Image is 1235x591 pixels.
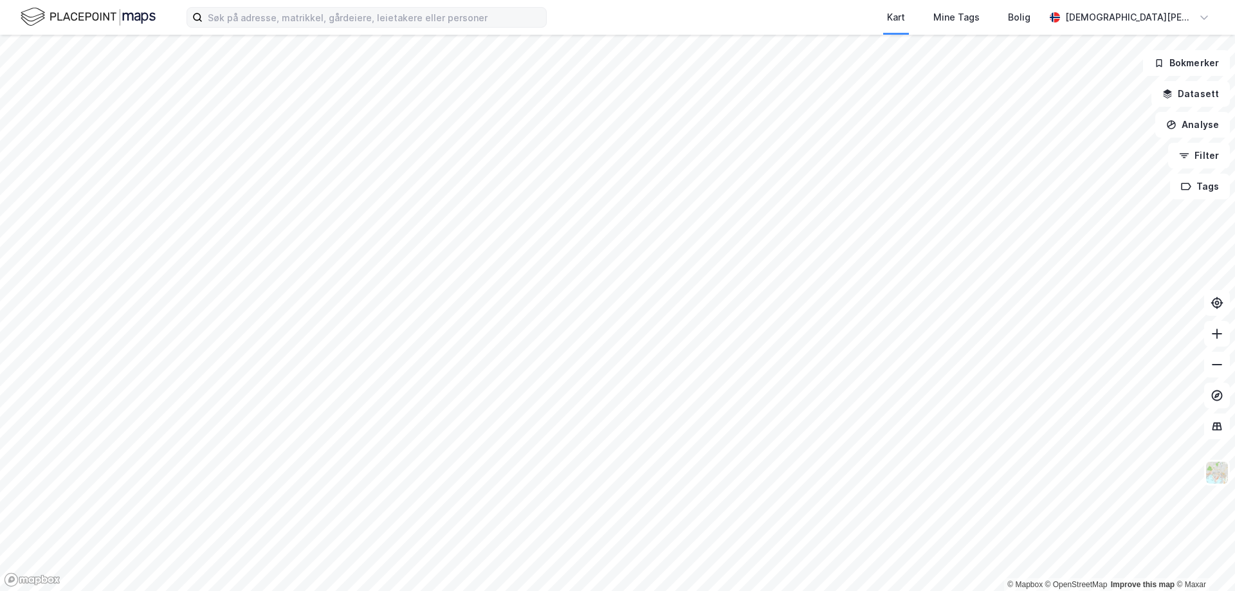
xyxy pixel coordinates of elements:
button: Analyse [1155,112,1230,138]
img: logo.f888ab2527a4732fd821a326f86c7f29.svg [21,6,156,28]
a: OpenStreetMap [1045,580,1108,589]
div: Mine Tags [933,10,980,25]
div: Bolig [1008,10,1030,25]
a: Improve this map [1111,580,1175,589]
a: Mapbox homepage [4,572,60,587]
button: Filter [1168,143,1230,168]
img: Z [1205,460,1229,485]
button: Datasett [1151,81,1230,107]
a: Mapbox [1007,580,1043,589]
button: Bokmerker [1143,50,1230,76]
iframe: Chat Widget [1171,529,1235,591]
button: Tags [1170,174,1230,199]
div: Kart [887,10,905,25]
input: Søk på adresse, matrikkel, gårdeiere, leietakere eller personer [203,8,546,27]
div: [DEMOGRAPHIC_DATA][PERSON_NAME] [1065,10,1194,25]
